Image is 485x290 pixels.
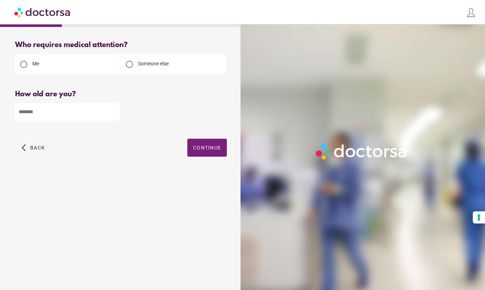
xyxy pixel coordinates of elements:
button: Your consent preferences for tracking technologies [473,211,485,224]
img: icons8-customer-100.png [466,8,476,18]
div: Who requires medical attention? [15,41,227,49]
span: Continue [193,145,221,151]
button: Continue [187,139,227,157]
span: Me [32,61,39,66]
img: Doctorsa.com [14,4,71,20]
button: arrow_back_ios Back [19,139,48,157]
span: Back [30,145,45,151]
div: How old are you? [15,90,227,98]
span: Someone else [138,61,169,66]
img: Logo-Doctorsa-trans-White-partial-flat.png [313,141,410,162]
